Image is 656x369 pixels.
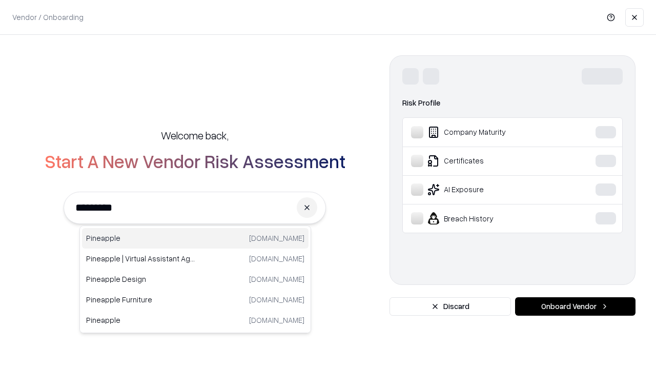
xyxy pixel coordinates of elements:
[411,183,564,196] div: AI Exposure
[12,12,84,23] p: Vendor / Onboarding
[161,128,229,142] h5: Welcome back,
[389,297,511,316] button: Discard
[249,274,304,284] p: [DOMAIN_NAME]
[515,297,635,316] button: Onboard Vendor
[86,253,195,264] p: Pineapple | Virtual Assistant Agency
[411,155,564,167] div: Certificates
[411,212,564,224] div: Breach History
[249,294,304,305] p: [DOMAIN_NAME]
[411,126,564,138] div: Company Maturity
[86,274,195,284] p: Pineapple Design
[249,315,304,325] p: [DOMAIN_NAME]
[249,253,304,264] p: [DOMAIN_NAME]
[86,315,195,325] p: Pineapple
[249,233,304,243] p: [DOMAIN_NAME]
[86,294,195,305] p: Pineapple Furniture
[86,233,195,243] p: Pineapple
[79,225,311,333] div: Suggestions
[402,97,623,109] div: Risk Profile
[45,151,345,171] h2: Start A New Vendor Risk Assessment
